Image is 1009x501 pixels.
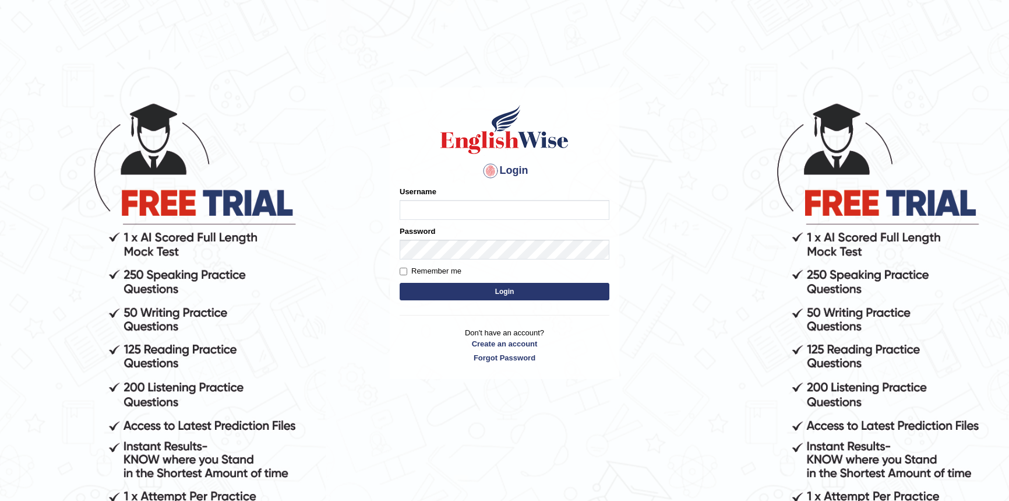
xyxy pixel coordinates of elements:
label: Remember me [400,265,461,277]
label: Username [400,186,436,197]
a: Forgot Password [400,352,609,363]
label: Password [400,226,435,237]
h4: Login [400,162,609,180]
p: Don't have an account? [400,327,609,363]
img: Logo of English Wise sign in for intelligent practice with AI [438,103,571,156]
button: Login [400,283,609,300]
input: Remember me [400,268,407,275]
a: Create an account [400,338,609,349]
